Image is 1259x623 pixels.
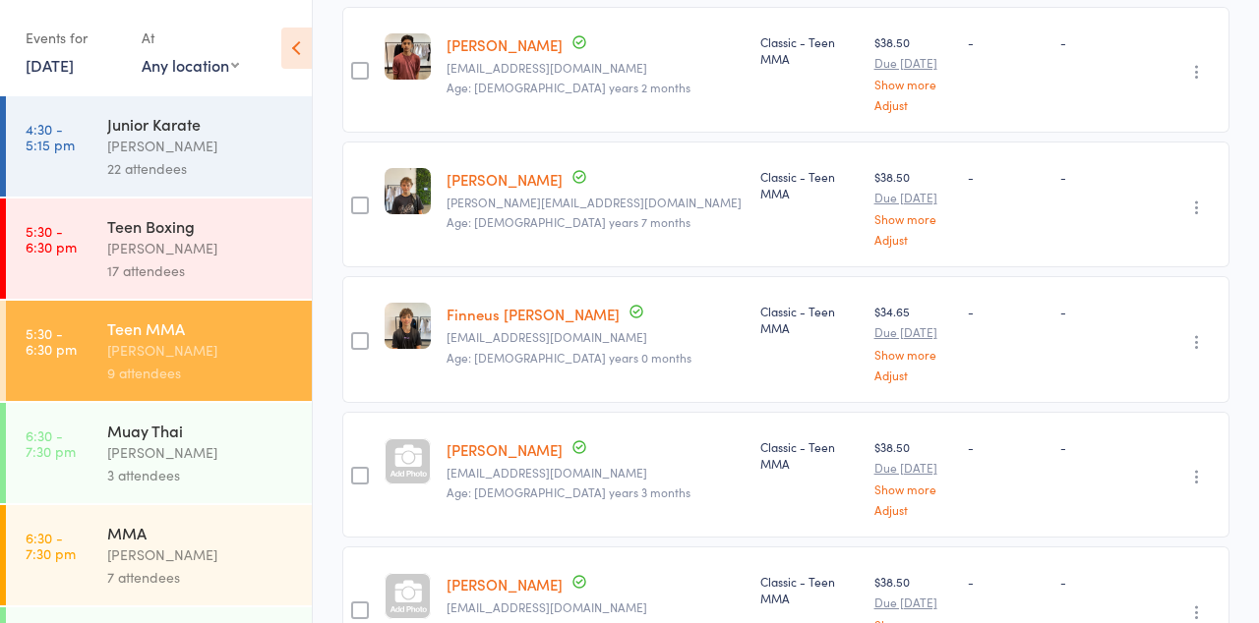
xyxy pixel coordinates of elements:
div: 7 attendees [107,566,295,589]
div: [PERSON_NAME] [107,543,295,566]
div: At [142,22,239,54]
small: Pinkyukrani12@gmail.com [447,466,745,480]
time: 4:30 - 5:15 pm [26,121,75,152]
div: - [968,573,1046,590]
img: image1742278588.png [385,303,431,349]
div: - [1060,438,1150,455]
small: Due [DATE] [874,461,952,475]
a: Show more [874,212,952,225]
a: 5:30 -6:30 pmTeen MMA[PERSON_NAME]9 attendees [6,301,312,401]
a: 5:30 -6:30 pmTeen Boxing[PERSON_NAME]17 attendees [6,198,312,299]
a: Show more [874,78,952,90]
div: [PERSON_NAME] [107,441,295,464]
div: Classic - Teen MMA [760,168,858,201]
div: $38.50 [874,438,952,516]
a: Adjust [874,503,952,516]
a: Show more [874,348,952,361]
small: himanshusahoo1980@gmail.com [447,61,745,75]
div: MMA [107,522,295,543]
span: Age: [DEMOGRAPHIC_DATA] years 3 months [447,483,690,500]
a: [PERSON_NAME] [447,169,563,190]
a: 6:30 -7:30 pmMuay Thai[PERSON_NAME]3 attendees [6,403,312,503]
div: $34.65 [874,303,952,380]
small: Texslatt@hotmail.com [447,330,745,344]
div: Teen MMA [107,317,295,339]
div: $38.50 [874,33,952,111]
div: [PERSON_NAME] [107,339,295,362]
a: Adjust [874,368,952,381]
div: Events for [26,22,122,54]
div: 22 attendees [107,157,295,180]
div: Teen Boxing [107,215,295,237]
small: Due [DATE] [874,191,952,204]
div: Junior Karate [107,113,295,135]
time: 6:30 - 7:30 pm [26,427,76,459]
a: Finneus [PERSON_NAME] [447,304,620,324]
img: image1739859555.png [385,33,431,80]
div: 17 attendees [107,259,295,282]
div: Classic - Teen MMA [760,303,858,336]
a: 4:30 -5:15 pmJunior Karate[PERSON_NAME]22 attendees [6,96,312,197]
div: - [1060,303,1150,319]
div: - [1060,168,1150,185]
time: 5:30 - 6:30 pm [26,325,77,357]
div: Classic - Teen MMA [760,573,858,606]
div: [PERSON_NAME] [107,135,295,157]
div: Classic - Teen MMA [760,33,858,67]
a: [PERSON_NAME] [447,574,563,595]
span: Age: [DEMOGRAPHIC_DATA] years 7 months [447,213,690,230]
div: 3 attendees [107,464,295,486]
a: [DATE] [26,54,74,76]
a: Adjust [874,98,952,111]
a: [PERSON_NAME] [447,439,563,460]
time: 6:30 - 7:30 pm [26,530,76,561]
small: Due [DATE] [874,56,952,70]
div: - [1060,573,1150,590]
div: Any location [142,54,239,76]
a: Adjust [874,233,952,246]
span: Age: [DEMOGRAPHIC_DATA] years 2 months [447,79,690,95]
div: $38.50 [874,168,952,246]
div: - [968,438,1046,455]
img: image1742282506.png [385,168,431,214]
div: - [968,303,1046,319]
span: Age: [DEMOGRAPHIC_DATA] years 0 months [447,349,691,366]
div: - [1060,33,1150,50]
small: Chrissanos@hotmail.com [447,196,745,209]
a: [PERSON_NAME] [447,34,563,55]
div: [PERSON_NAME] [107,237,295,259]
div: Muay Thai [107,420,295,441]
small: Chanlyn2017@gmail.com [447,600,745,614]
time: 5:30 - 6:30 pm [26,223,77,255]
small: Due [DATE] [874,595,952,609]
div: Classic - Teen MMA [760,438,858,472]
a: Show more [874,482,952,495]
a: 6:30 -7:30 pmMMA[PERSON_NAME]7 attendees [6,505,312,605]
small: Due [DATE] [874,325,952,339]
div: 9 attendees [107,362,295,384]
div: - [968,168,1046,185]
div: - [968,33,1046,50]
